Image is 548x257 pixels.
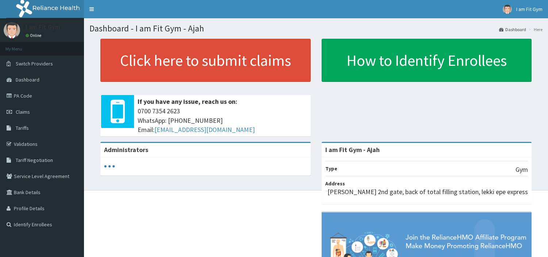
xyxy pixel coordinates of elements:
span: 0700 7354 2623 WhatsApp: [PHONE_NUMBER] Email: [138,106,307,135]
b: Address [325,180,345,187]
h1: Dashboard - I am Fit Gym - Ajah [89,24,543,33]
span: Tariff Negotiation [16,157,53,163]
p: [PERSON_NAME] 2nd gate, back of total filling station, lekki epe express [327,187,528,197]
a: [EMAIL_ADDRESS][DOMAIN_NAME] [154,125,255,134]
span: Claims [16,109,30,115]
span: Switch Providers [16,60,53,67]
svg: audio-loading [104,161,115,172]
a: How to Identify Enrollees [322,39,532,82]
a: Click here to submit claims [100,39,311,82]
b: If you have any issue, reach us on: [138,97,237,106]
b: Administrators [104,145,148,154]
a: Dashboard [499,26,526,33]
p: Gym [516,165,528,174]
a: Online [26,33,43,38]
b: Type [325,165,337,172]
span: I am Fit Gym [516,6,543,12]
strong: I am Fit Gym - Ajah [325,145,380,154]
img: User Image [503,5,512,14]
img: User Image [4,22,20,38]
span: Dashboard [16,76,39,83]
span: Tariffs [16,125,29,131]
li: Here [527,26,543,33]
p: I am Fit Gym [26,24,60,30]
